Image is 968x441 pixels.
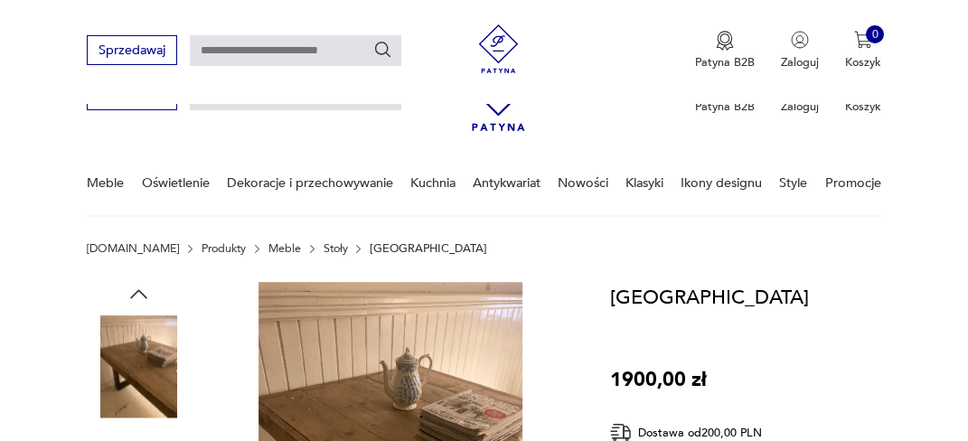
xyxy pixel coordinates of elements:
[781,99,819,115] p: Zaloguj
[373,40,393,60] button: Szukaj
[791,31,809,49] img: Ikonka użytkownika
[87,46,176,57] a: Sprzedawaj
[779,152,807,214] a: Style
[410,152,456,214] a: Kuchnia
[825,152,881,214] a: Promocje
[845,54,881,70] p: Koszyk
[87,152,124,214] a: Meble
[695,99,755,115] p: Patyna B2B
[370,242,487,255] p: [GEOGRAPHIC_DATA]
[202,242,246,255] a: Produkty
[610,282,809,313] h1: [GEOGRAPHIC_DATA]
[695,31,755,70] a: Ikona medaluPatyna B2B
[87,35,176,65] button: Sprzedawaj
[695,54,755,70] p: Patyna B2B
[845,31,881,70] button: 0Koszyk
[781,31,819,70] button: Zaloguj
[610,364,707,395] p: 1900,00 zł
[87,315,190,418] img: Zdjęcie produktu Stary stół industrialny
[558,152,608,214] a: Nowości
[227,152,393,214] a: Dekoracje i przechowywanie
[268,242,301,255] a: Meble
[468,24,529,73] img: Patyna - sklep z meblami i dekoracjami vintage
[87,242,179,255] a: [DOMAIN_NAME]
[695,31,755,70] button: Patyna B2B
[324,242,348,255] a: Stoły
[854,31,872,49] img: Ikona koszyka
[473,152,540,214] a: Antykwariat
[716,31,734,51] img: Ikona medalu
[781,54,819,70] p: Zaloguj
[625,152,663,214] a: Klasyki
[142,152,210,214] a: Oświetlenie
[866,25,884,43] div: 0
[845,99,881,115] p: Koszyk
[681,152,762,214] a: Ikony designu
